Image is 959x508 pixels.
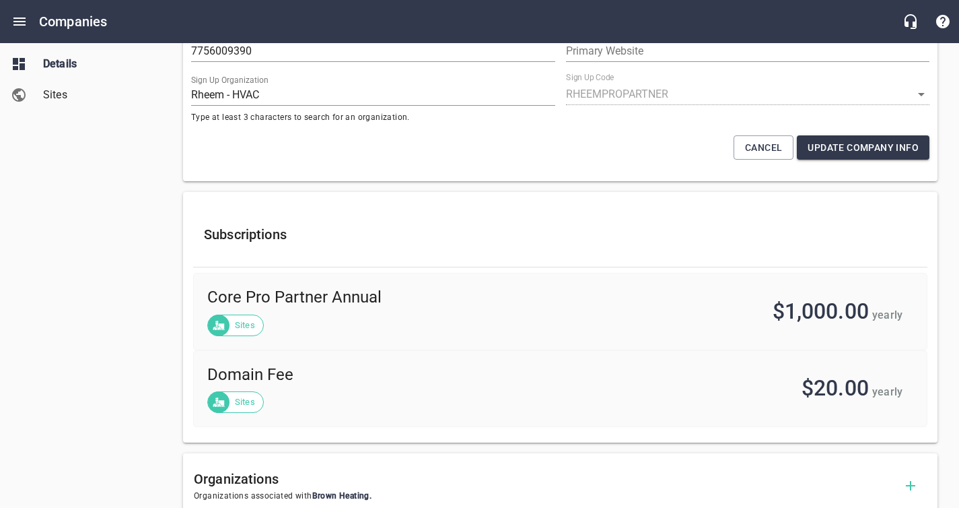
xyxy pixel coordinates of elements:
[797,135,929,160] button: Update Company Info
[207,315,264,336] div: Sites
[43,56,145,72] span: Details
[207,391,264,413] div: Sites
[191,111,555,125] span: Type at least 3 characters to search for an organization.
[872,385,902,398] span: yearly
[3,5,36,38] button: Open drawer
[207,364,537,386] span: Domain Fee
[207,287,566,309] span: Core Pro Partner Annual
[872,309,902,321] span: yearly
[194,490,894,503] span: Organizations associated with
[773,298,869,324] span: $1,000.00
[227,395,263,409] span: Sites
[204,224,917,245] h6: Subscriptions
[927,5,959,38] button: Support Portal
[802,375,869,401] span: $20.00
[894,5,927,38] button: Live Chat
[43,87,145,103] span: Sites
[894,470,927,502] button: Add Organization
[227,319,263,332] span: Sites
[745,139,782,156] span: Cancel
[808,139,919,156] span: Update Company Info
[566,73,614,82] label: Sign Up Code
[194,468,894,490] h6: Organizations
[312,491,372,501] span: Brown Heating .
[734,135,793,160] button: Cancel
[39,11,107,32] h6: Companies
[191,84,555,106] input: Start typing to search organizations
